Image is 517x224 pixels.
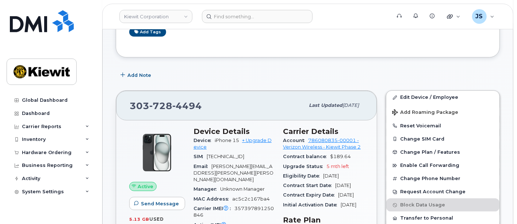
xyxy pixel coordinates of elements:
span: Add Note [127,72,151,79]
button: Change Plan / Features [386,146,499,159]
a: Edit Device / Employee [386,91,499,104]
span: [DATE] [338,192,354,198]
span: Carrier IMEI [194,206,234,211]
button: Enable Call Forwarding [386,159,499,172]
span: Send Message [141,200,179,207]
span: Change Plan / Features [400,149,460,155]
span: Contract balance [283,154,330,159]
button: Change SIM Card [386,132,499,146]
div: Jenna Savard [467,9,499,24]
span: Last updated [309,102,342,108]
input: Find something... [202,10,313,23]
button: Add Note [116,68,157,82]
span: 5 mth left [326,164,349,169]
div: Quicklinks [442,9,466,24]
button: Change Phone Number [386,172,499,185]
a: Kiewit Corporation [119,10,192,23]
span: 4494 [172,100,202,111]
span: Device [194,138,215,143]
a: 786080835-00001 - Verizon Wireless - Kiewit Phase 2 [283,138,361,150]
span: [DATE] [342,102,359,108]
span: 303 [130,100,202,111]
button: Request Account Change [386,185,499,198]
span: [DATE] [341,202,356,208]
span: Unknown Manager [220,186,265,192]
span: JS [476,12,483,21]
span: Account [283,138,308,143]
img: iPhone_15_Black.png [135,131,179,175]
span: SIM [194,154,207,159]
span: ac5c2c167ba4 [232,196,270,202]
button: Send Message [129,197,185,210]
span: Initial Activation Date [283,202,341,208]
span: [PERSON_NAME][EMAIL_ADDRESS][PERSON_NAME][PERSON_NAME][DOMAIN_NAME] [194,164,273,183]
span: Eligibility Date [283,173,323,179]
span: Active [138,183,153,190]
span: MAC Address [194,196,232,202]
button: Block Data Usage [386,198,499,212]
button: Add Roaming Package [386,104,499,119]
h3: Device Details [194,127,274,136]
span: Contract Expiry Date [283,192,338,198]
span: Email [194,164,211,169]
button: Reset Voicemail [386,119,499,132]
span: 728 [149,100,172,111]
span: used [149,216,164,222]
h3: Carrier Details [283,127,364,136]
span: [DATE] [323,173,339,179]
span: 5.13 GB [129,217,149,222]
span: [DATE] [335,183,351,188]
span: Manager [194,186,220,192]
span: Upgrade Status [283,164,326,169]
a: Add tags [129,27,166,37]
span: [TECHNICAL_ID] [207,154,244,159]
span: Add Roaming Package [392,109,458,116]
iframe: Messenger Launcher [485,192,512,219]
span: Enable Call Forwarding [400,163,459,168]
span: $189.64 [330,154,351,159]
span: Contract Start Date [283,183,335,188]
span: iPhone 15 [215,138,239,143]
